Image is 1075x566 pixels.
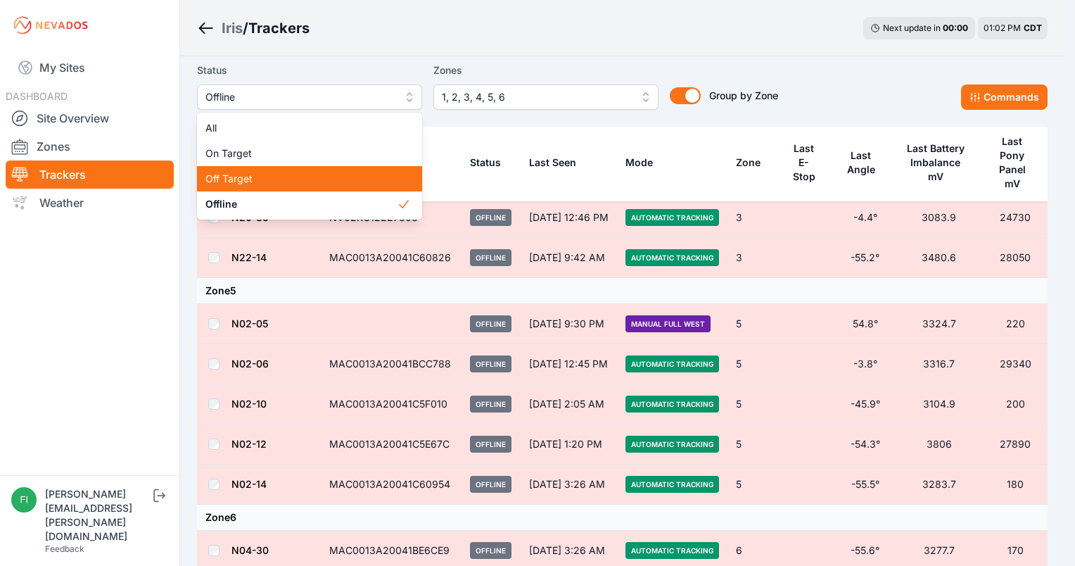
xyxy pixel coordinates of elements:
span: Off Target [205,172,397,186]
span: All [205,121,397,135]
span: Offline [205,89,394,106]
span: On Target [205,146,397,161]
span: Offline [205,197,397,211]
button: Offline [197,84,422,110]
div: Offline [197,113,422,220]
